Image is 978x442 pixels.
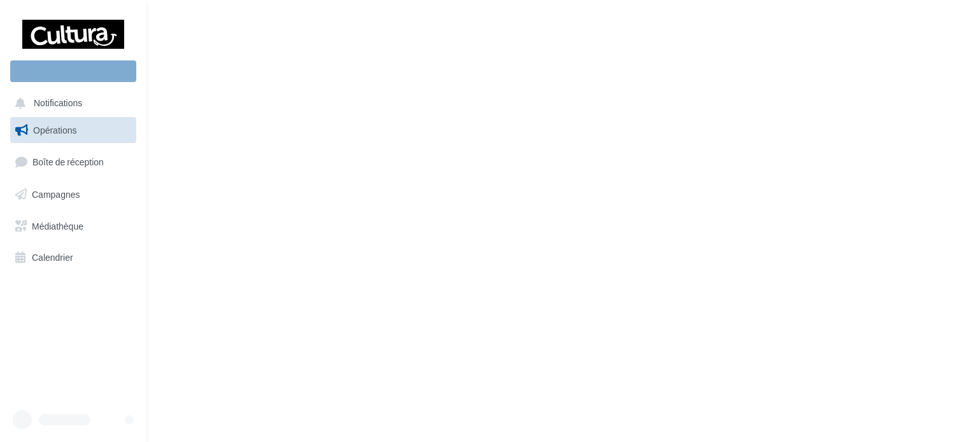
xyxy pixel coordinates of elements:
span: Notifications [34,98,82,109]
span: Boîte de réception [32,156,104,167]
span: Opérations [33,125,76,135]
span: Médiathèque [32,220,83,231]
span: Campagnes [32,189,80,200]
a: Campagnes [8,181,139,208]
a: Boîte de réception [8,148,139,176]
a: Médiathèque [8,213,139,240]
div: Nouvelle campagne [10,60,136,82]
a: Opérations [8,117,139,144]
span: Calendrier [32,252,73,263]
a: Calendrier [8,244,139,271]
